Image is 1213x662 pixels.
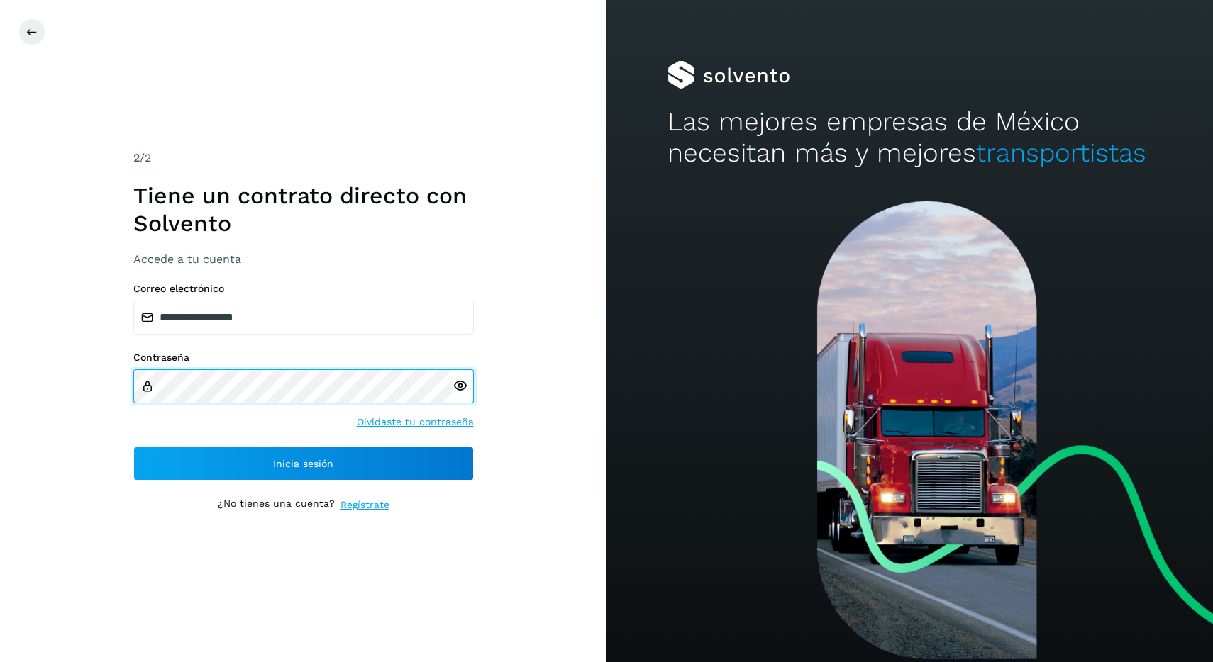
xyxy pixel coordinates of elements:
[273,459,333,469] span: Inicia sesión
[218,498,335,512] p: ¿No tienes una cuenta?
[976,138,1146,168] span: transportistas
[133,151,140,164] span: 2
[133,283,474,295] label: Correo electrónico
[133,150,474,167] div: /2
[133,252,474,266] h3: Accede a tu cuenta
[133,447,474,481] button: Inicia sesión
[133,352,474,364] label: Contraseña
[357,415,474,430] a: Olvidaste tu contraseña
[133,182,474,237] h1: Tiene un contrato directo con Solvento
[340,498,389,512] a: Regístrate
[668,106,1153,169] h2: Las mejores empresas de México necesitan más y mejores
